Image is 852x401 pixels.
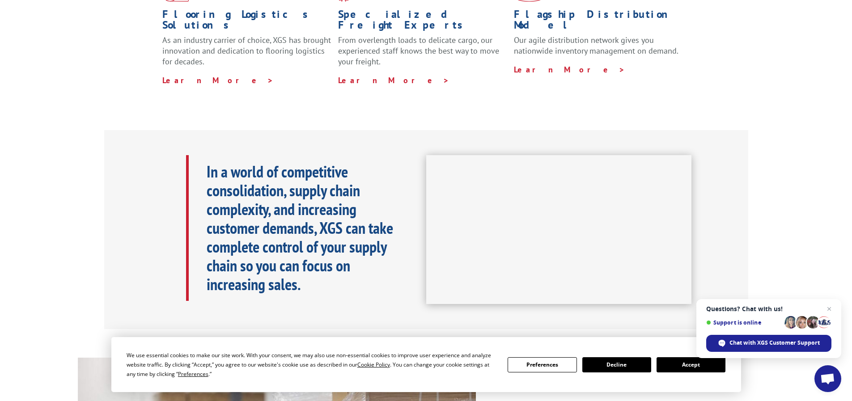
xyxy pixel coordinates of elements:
[127,350,497,379] div: We use essential cookies to make our site work. With your consent, we may also use non-essential ...
[514,35,678,56] span: Our agile distribution network gives you nationwide inventory management on demand.
[582,357,651,372] button: Decline
[824,304,835,314] span: Close chat
[338,75,449,85] a: Learn More >
[814,365,841,392] div: Open chat
[111,337,741,392] div: Cookie Consent Prompt
[162,75,274,85] a: Learn More >
[338,9,507,35] h1: Specialized Freight Experts
[426,155,691,304] iframe: XGS Logistics Solutions
[338,35,507,75] p: From overlength loads to delicate cargo, our experienced staff knows the best way to move your fr...
[508,357,576,372] button: Preferences
[207,161,393,295] b: In a world of competitive consolidation, supply chain complexity, and increasing customer demands...
[178,370,208,378] span: Preferences
[162,9,331,35] h1: Flooring Logistics Solutions
[729,339,820,347] span: Chat with XGS Customer Support
[706,319,781,326] span: Support is online
[357,361,390,368] span: Cookie Policy
[514,64,625,75] a: Learn More >
[706,305,831,312] span: Questions? Chat with us!
[706,335,831,352] div: Chat with XGS Customer Support
[162,35,331,67] span: As an industry carrier of choice, XGS has brought innovation and dedication to flooring logistics...
[514,9,683,35] h1: Flagship Distribution Model
[657,357,725,372] button: Accept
